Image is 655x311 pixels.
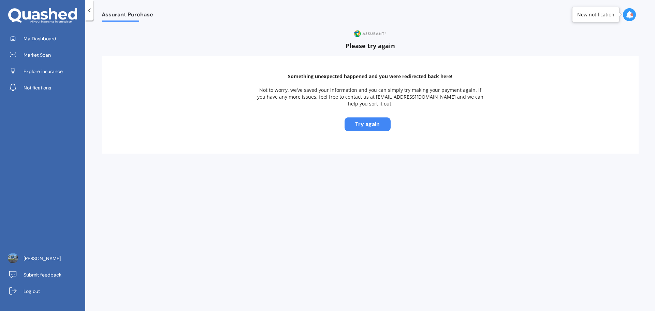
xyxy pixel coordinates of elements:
[24,271,61,278] span: Submit feedback
[5,65,85,78] a: Explore insurance
[24,68,63,75] span: Explore insurance
[353,30,387,37] img: Assurant
[345,117,391,131] button: Try again
[5,284,85,298] a: Log out
[5,32,85,45] a: My Dashboard
[577,11,614,18] div: New notification
[24,52,51,58] span: Market Scan
[5,48,85,62] a: Market Scan
[24,255,61,262] span: [PERSON_NAME]
[5,268,85,282] a: Submit feedback
[5,81,85,95] a: Notifications
[102,11,153,20] span: Assurant Purchase
[24,84,51,91] span: Notifications
[24,35,56,42] span: My Dashboard
[24,288,40,295] span: Log out
[346,42,395,50] span: Please try again
[8,253,18,263] img: picture
[288,73,452,80] strong: Something unexpected happened and you were redirected back here!
[257,87,483,107] span: Not to worry, we’ve saved your information and you can simply try making your payment again. If y...
[5,252,85,265] a: [PERSON_NAME]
